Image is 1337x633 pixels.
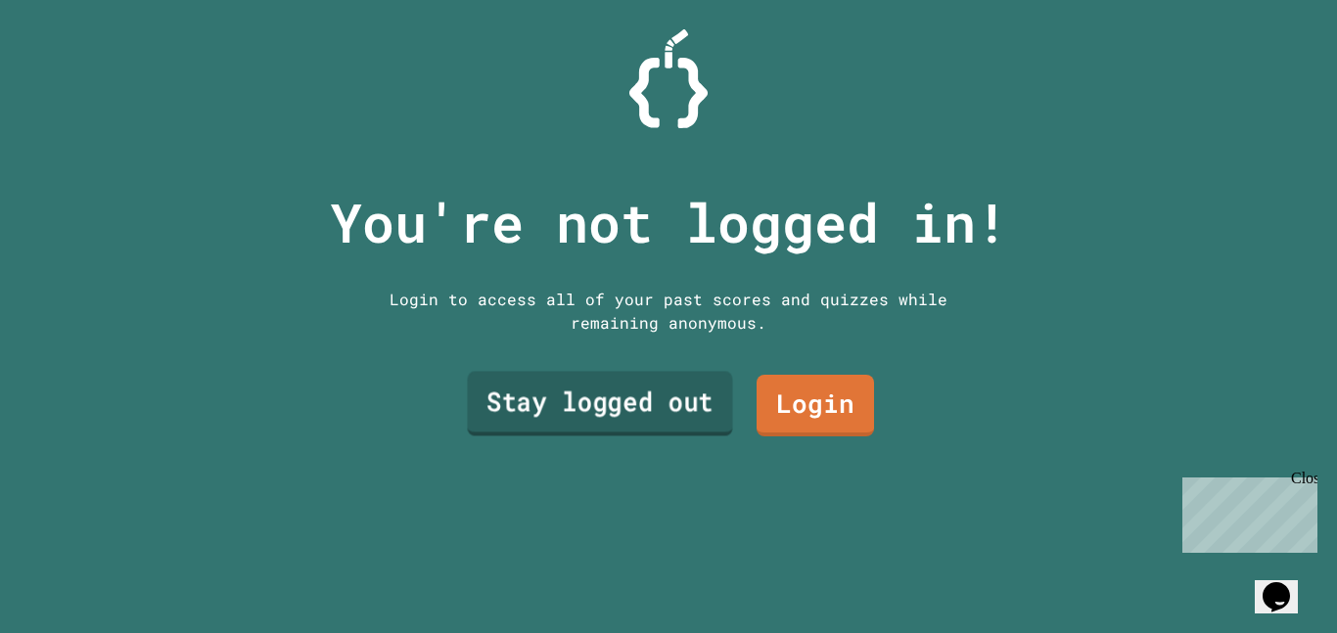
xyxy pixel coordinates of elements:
[1175,470,1317,553] iframe: chat widget
[467,372,732,436] a: Stay logged out
[375,288,962,335] div: Login to access all of your past scores and quizzes while remaining anonymous.
[8,8,135,124] div: Chat with us now!Close
[757,375,874,436] a: Login
[1255,555,1317,613] iframe: chat widget
[629,29,708,128] img: Logo.svg
[330,182,1008,263] p: You're not logged in!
